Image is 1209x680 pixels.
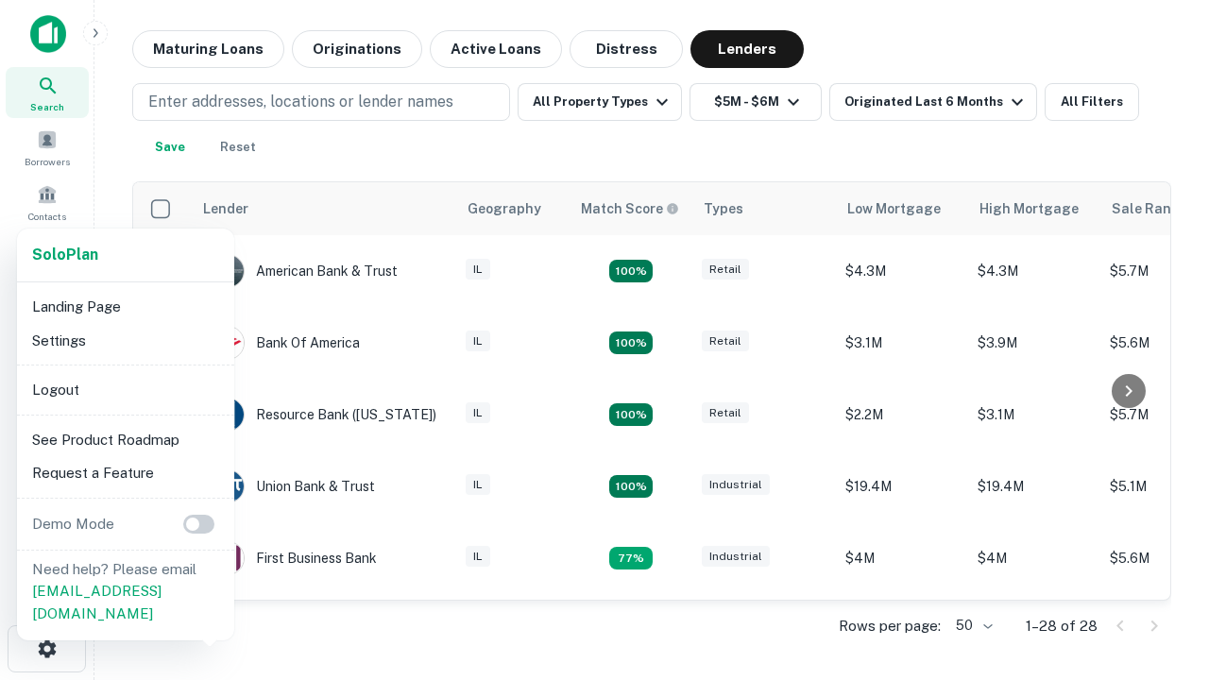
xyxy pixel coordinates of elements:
p: Demo Mode [25,513,122,535]
a: [EMAIL_ADDRESS][DOMAIN_NAME] [32,583,162,621]
p: Need help? Please email [32,558,219,625]
strong: Solo Plan [32,246,98,263]
li: See Product Roadmap [25,423,227,457]
li: Settings [25,324,227,358]
li: Request a Feature [25,456,227,490]
li: Logout [25,373,227,407]
a: SoloPlan [32,244,98,266]
iframe: Chat Widget [1115,468,1209,559]
li: Landing Page [25,290,227,324]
